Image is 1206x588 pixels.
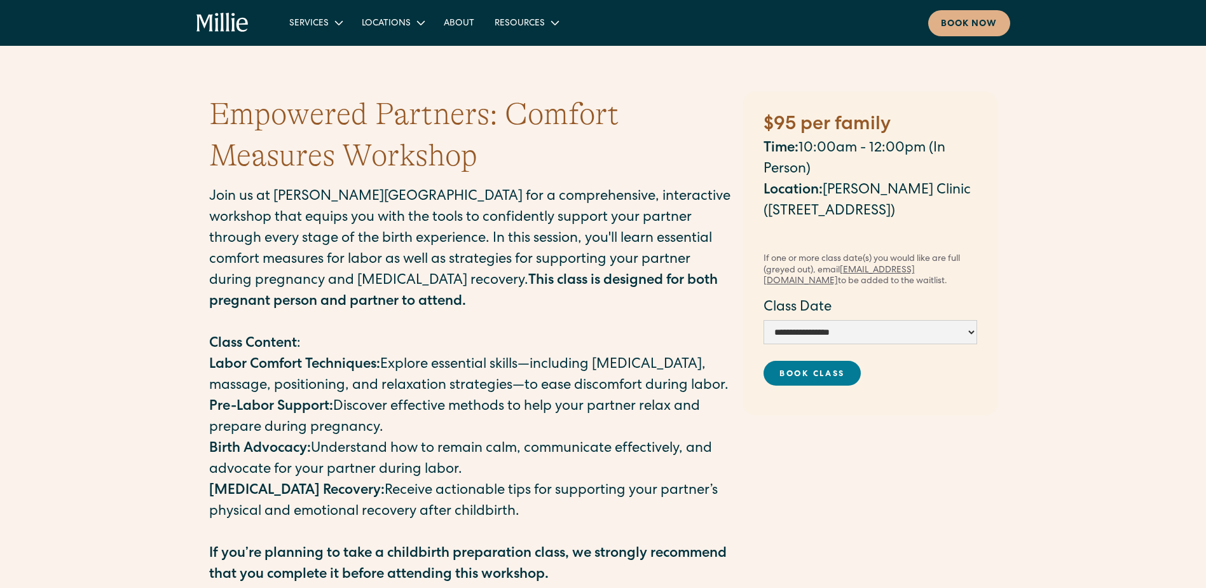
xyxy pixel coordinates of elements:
strong: If you’re planning to take a childbirth preparation class, we strongly recommend that you complet... [209,547,727,582]
strong: Pre-Labor Support: [209,400,333,414]
p: ‍ [209,313,730,334]
div: Locations [362,17,411,31]
div: If one or more class date(s) you would like are full (greyed out), email to be added to the waitl... [764,254,977,288]
p: Receive actionable tips for supporting your partner’s physical and emotional recovery after child... [209,481,730,523]
strong: [MEDICAL_DATA] Recovery: [209,484,385,498]
div: Resources [484,12,568,33]
strong: Labor Comfort Techniques: [209,358,380,372]
h1: Empowered Partners: Comfort Measures Workshop [209,94,730,177]
a: About [434,12,484,33]
strong: Time: [764,142,798,156]
a: Book now [928,10,1010,36]
p: Explore essential skills—including [MEDICAL_DATA], massage, positioning, and relaxation strategie... [209,355,730,397]
p: 10:00am - 12:00pm (In Person) [PERSON_NAME] Clinic ([STREET_ADDRESS]) [764,139,977,223]
strong: Class Content [209,337,297,351]
div: Resources [495,17,545,31]
p: Join us at [PERSON_NAME][GEOGRAPHIC_DATA] for a comprehensive, interactive workshop that equips y... [209,187,730,313]
strong: Birth Advocacy: [209,442,311,456]
p: : [209,334,730,355]
div: Book now [941,18,997,31]
div: Services [279,12,352,33]
div: Locations [352,12,434,33]
div: Services [289,17,329,31]
label: Class Date [764,298,977,319]
p: ‍ [764,223,977,244]
p: ‍ [209,523,730,544]
a: Book Class [764,361,861,386]
p: Understand how to remain calm, communicate effectively, and advocate for your partner during labor. [209,439,730,481]
p: Discover effective methods to help your partner relax and prepare during pregnancy. [209,397,730,439]
strong: This class is designed for both pregnant person and partner to attend. [209,274,718,309]
a: home [196,13,249,33]
strong: $95 per family [764,116,891,135]
strong: Location: [764,184,823,198]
